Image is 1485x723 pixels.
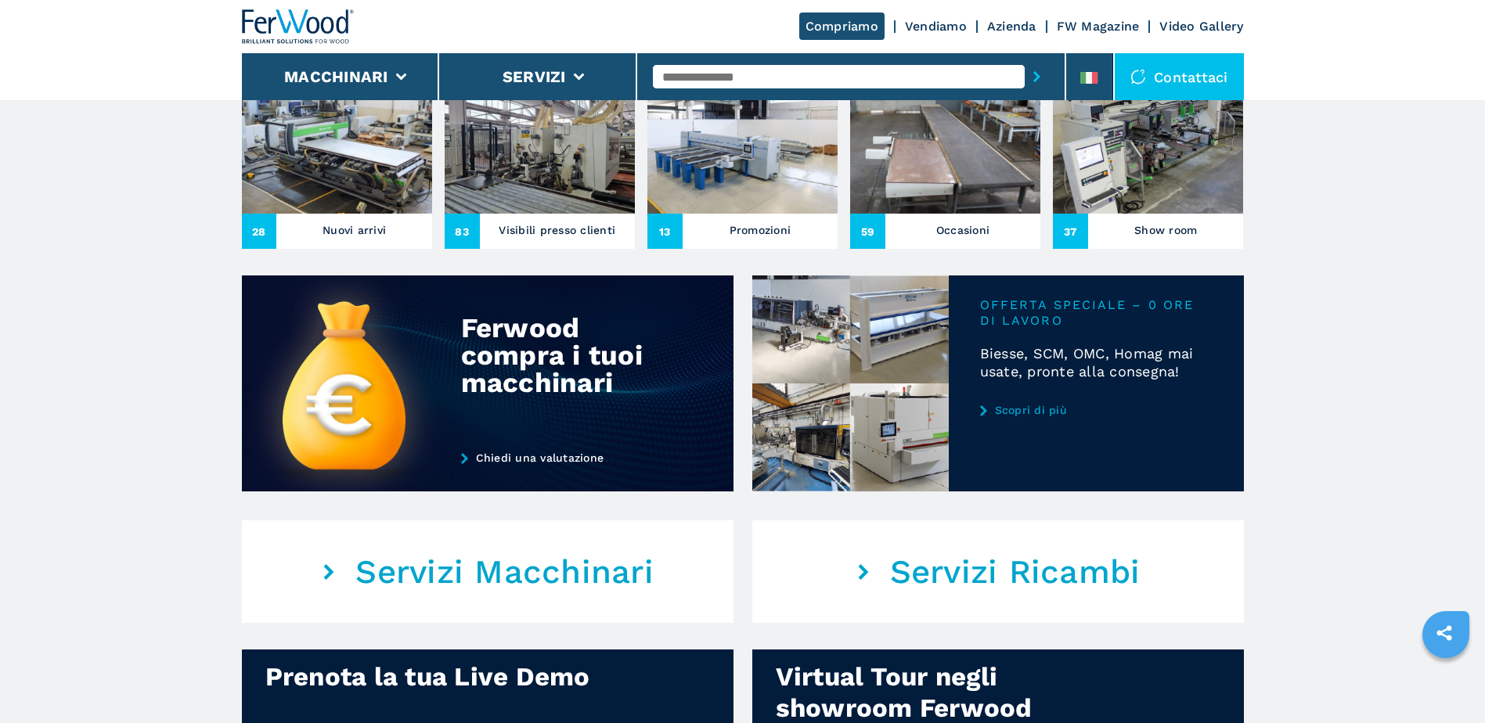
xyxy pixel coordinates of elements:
img: Promozioni [647,88,838,214]
a: Occasioni59Occasioni [850,88,1040,249]
span: 37 [1053,214,1088,249]
a: Compriamo [799,13,885,40]
img: Ferwood [242,9,355,44]
h3: Promozioni [730,219,791,241]
iframe: Chat [1418,653,1473,711]
a: Promozioni13Promozioni [647,88,838,249]
a: Show room37Show room [1053,88,1243,249]
img: Visibili presso clienti [445,88,635,214]
h3: Show room [1134,219,1197,241]
span: 59 [850,214,885,249]
a: Visibili presso clienti83Visibili presso clienti [445,88,635,249]
img: Ferwood compra i tuoi macchinari [242,275,733,491]
a: Azienda [987,19,1036,34]
button: submit-button [1025,59,1049,95]
a: Servizi Ricambi [752,520,1244,623]
div: Prenota la tua Live Demo [265,661,621,692]
a: sharethis [1425,613,1464,653]
em: Servizi Macchinari [355,552,654,592]
a: Nuovi arrivi28Nuovi arrivi [242,88,432,249]
img: Occasioni [850,88,1040,214]
a: Vendiamo [905,19,967,34]
a: FW Magazine [1057,19,1140,34]
h3: Visibili presso clienti [499,219,615,241]
em: Servizi Ricambi [890,552,1141,592]
img: Show room [1053,88,1243,214]
span: 83 [445,214,480,249]
div: Contattaci [1115,53,1244,100]
div: Ferwood compra i tuoi macchinari [461,315,665,397]
h3: Occasioni [936,219,989,241]
h3: Nuovi arrivi [323,219,386,241]
a: Chiedi una valutazione [461,451,677,464]
a: Scopri di più [980,404,1213,416]
span: 28 [242,214,277,249]
a: Servizi Macchinari [242,520,733,623]
span: 13 [647,214,683,249]
a: Video Gallery [1159,19,1243,34]
img: Nuovi arrivi [242,88,432,214]
button: Servizi [503,67,566,86]
img: Biesse, SCM, OMC, Homag mai usate, pronte alla consegna! [752,275,949,491]
img: Contattaci [1130,69,1146,85]
button: Macchinari [284,67,388,86]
